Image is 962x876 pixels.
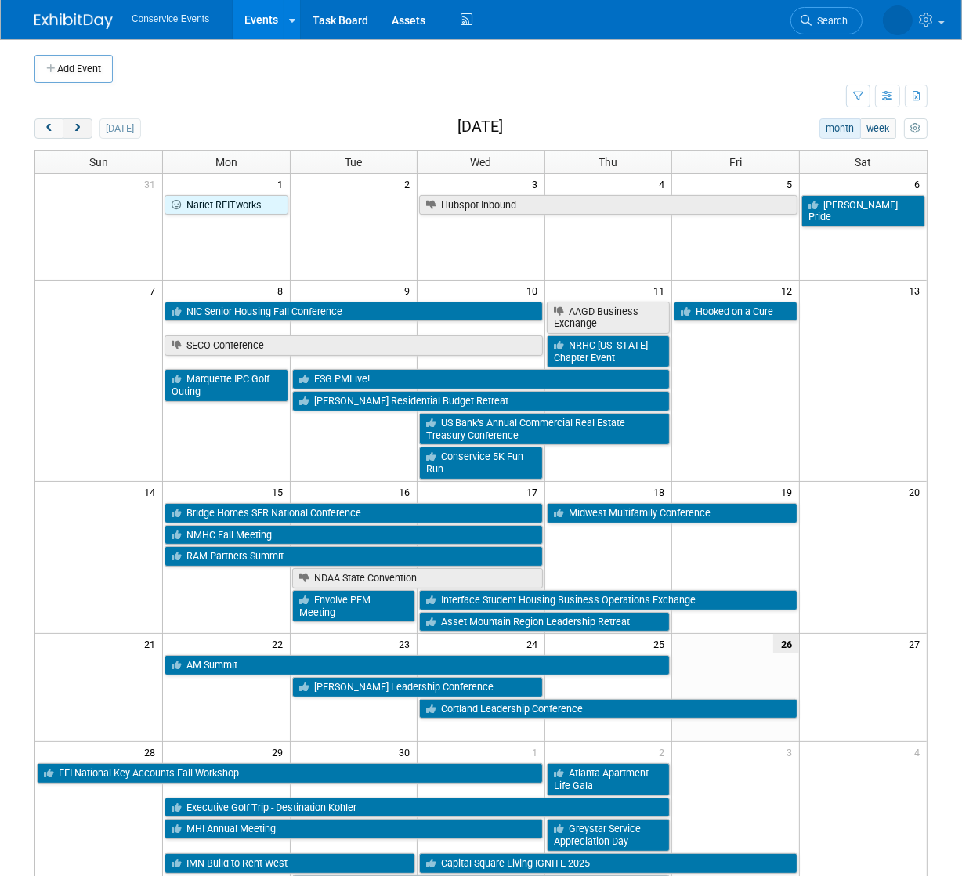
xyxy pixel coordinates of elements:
a: ESG PMLive! [292,369,671,389]
a: [PERSON_NAME] Leadership Conference [292,677,543,697]
a: NDAA State Convention [292,568,543,588]
span: 9 [403,281,417,300]
span: Tue [345,156,362,168]
span: 2 [657,742,671,762]
a: AM Summit [165,655,670,675]
button: prev [34,118,63,139]
span: 14 [143,482,162,501]
span: 1 [276,174,290,194]
span: 8 [276,281,290,300]
span: 11 [652,281,671,300]
span: Mon [215,156,237,168]
span: 3 [530,174,544,194]
span: 4 [657,174,671,194]
span: 21 [143,634,162,653]
a: Executive Golf Trip - Destination Kohler [165,798,670,818]
a: Capital Square Living IGNITE 2025 [419,853,797,874]
span: 29 [270,742,290,762]
button: week [860,118,896,139]
span: 17 [525,482,544,501]
span: Sat [855,156,871,168]
span: 6 [913,174,927,194]
button: [DATE] [99,118,141,139]
a: Interface Student Housing Business Operations Exchange [419,590,797,610]
a: Asset Mountain Region Leadership Retreat [419,612,670,632]
span: 25 [652,634,671,653]
span: 4 [913,742,927,762]
a: Bridge Homes SFR National Conference [165,503,543,523]
a: Nariet REITworks [165,195,288,215]
span: 31 [143,174,162,194]
span: 22 [270,634,290,653]
a: Conservice 5K Fun Run [419,447,543,479]
span: 23 [397,634,417,653]
a: RAM Partners Summit [165,546,543,567]
a: AAGD Business Exchange [547,302,671,334]
span: 2 [403,174,417,194]
span: 13 [907,281,927,300]
span: 1 [530,742,544,762]
a: [PERSON_NAME] Pride [801,195,925,227]
a: Search [790,7,863,34]
span: 18 [652,482,671,501]
span: 20 [907,482,927,501]
span: 12 [779,281,799,300]
button: month [819,118,861,139]
i: Personalize Calendar [910,124,920,134]
img: Amiee Griffey [883,5,913,35]
span: 5 [785,174,799,194]
span: 10 [525,281,544,300]
span: 16 [397,482,417,501]
a: Hubspot Inbound [419,195,797,215]
span: 7 [148,281,162,300]
a: US Bank’s Annual Commercial Real Estate Treasury Conference [419,413,670,445]
a: Hooked on a Cure [674,302,797,322]
span: 26 [773,634,799,653]
span: 19 [779,482,799,501]
a: Cortland Leadership Conference [419,699,797,719]
a: NRHC [US_STATE] Chapter Event [547,335,671,367]
span: Search [812,15,848,27]
img: ExhibitDay [34,13,113,29]
span: 27 [907,634,927,653]
a: EEI National Key Accounts Fall Workshop [37,763,543,784]
h2: [DATE] [457,118,503,136]
a: SECO Conference [165,335,543,356]
button: Add Event [34,55,113,83]
a: MHI Annual Meeting [165,819,543,839]
span: Wed [470,156,491,168]
button: myCustomButton [904,118,928,139]
a: Atlanta Apartment Life Gala [547,763,671,795]
span: 3 [785,742,799,762]
span: 28 [143,742,162,762]
span: 24 [525,634,544,653]
span: Conservice Events [132,13,209,24]
span: 15 [270,482,290,501]
button: next [63,118,92,139]
span: 30 [397,742,417,762]
span: Thu [599,156,618,168]
a: Envolve PFM Meeting [292,590,416,622]
a: Marquette IPC Golf Outing [165,369,288,401]
span: Fri [729,156,742,168]
a: Greystar Service Appreciation Day [547,819,671,851]
a: IMN Build to Rent West [165,853,415,874]
a: NMHC Fall Meeting [165,525,543,545]
a: Midwest Multifamily Conference [547,503,797,523]
span: Sun [89,156,108,168]
a: [PERSON_NAME] Residential Budget Retreat [292,391,671,411]
a: NIC Senior Housing Fall Conference [165,302,543,322]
